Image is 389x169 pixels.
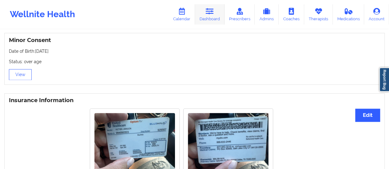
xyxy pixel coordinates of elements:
a: Medications [333,4,364,25]
h3: Minor Consent [9,37,380,44]
p: Status: over age [9,59,380,65]
p: Date of Birth: [DATE] [9,48,380,54]
button: View [9,69,32,80]
a: Account [364,4,389,25]
a: Report Bug [379,67,389,92]
a: Admins [255,4,279,25]
a: Calendar [169,4,195,25]
h3: Insurance Information [9,97,380,104]
button: Edit [355,109,380,122]
a: Prescribers [224,4,255,25]
a: Dashboard [195,4,224,25]
a: Coaches [279,4,304,25]
a: Therapists [304,4,333,25]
